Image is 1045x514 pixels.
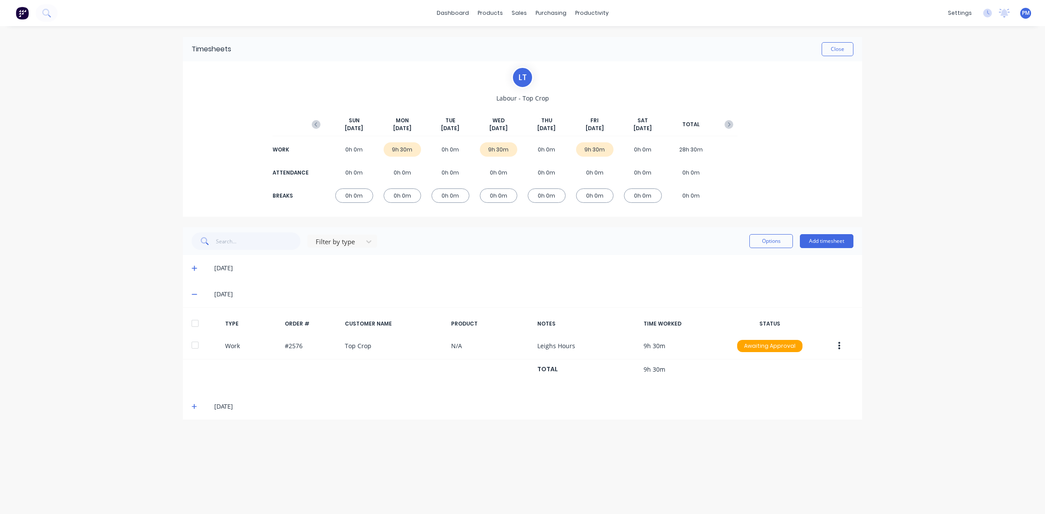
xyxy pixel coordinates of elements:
[749,234,793,248] button: Options
[16,7,29,20] img: Factory
[624,142,662,157] div: 0h 0m
[528,165,566,180] div: 0h 0m
[512,67,533,88] div: L T
[586,124,604,132] span: [DATE]
[571,7,613,20] div: productivity
[576,165,614,180] div: 0h 0m
[451,320,530,328] div: PRODUCT
[489,124,508,132] span: [DATE]
[273,192,307,200] div: BREAKS
[531,7,571,20] div: purchasing
[637,117,648,124] span: SAT
[384,165,421,180] div: 0h 0m
[384,142,421,157] div: 9h 30m
[214,402,853,411] div: [DATE]
[384,188,421,203] div: 0h 0m
[473,7,507,20] div: products
[624,165,662,180] div: 0h 0m
[576,188,614,203] div: 0h 0m
[492,117,505,124] span: WED
[345,124,363,132] span: [DATE]
[431,142,469,157] div: 0h 0m
[507,7,531,20] div: sales
[396,117,409,124] span: MON
[431,188,469,203] div: 0h 0m
[537,124,556,132] span: [DATE]
[944,7,976,20] div: settings
[730,320,809,328] div: STATUS
[216,232,301,250] input: Search...
[590,117,599,124] span: FRI
[682,121,700,128] span: TOTAL
[432,7,473,20] a: dashboard
[393,124,411,132] span: [DATE]
[496,94,549,103] span: Labour - Top Crop
[541,117,552,124] span: THU
[214,289,853,299] div: [DATE]
[335,188,373,203] div: 0h 0m
[441,124,459,132] span: [DATE]
[480,165,518,180] div: 0h 0m
[445,117,455,124] span: TUE
[800,234,853,248] button: Add timesheet
[1022,9,1030,17] span: PM
[528,142,566,157] div: 0h 0m
[672,142,710,157] div: 28h 30m
[576,142,614,157] div: 9h 30m
[214,263,853,273] div: [DATE]
[737,340,802,352] div: Awaiting Approval
[822,42,853,56] button: Close
[273,169,307,177] div: ATTENDANCE
[528,188,566,203] div: 0h 0m
[644,320,723,328] div: TIME WORKED
[345,320,444,328] div: CUSTOMER NAME
[335,165,373,180] div: 0h 0m
[480,142,518,157] div: 9h 30m
[273,146,307,154] div: WORK
[349,117,360,124] span: SUN
[431,165,469,180] div: 0h 0m
[335,142,373,157] div: 0h 0m
[672,188,710,203] div: 0h 0m
[285,320,338,328] div: ORDER #
[225,320,278,328] div: TYPE
[480,188,518,203] div: 0h 0m
[634,124,652,132] span: [DATE]
[672,165,710,180] div: 0h 0m
[192,44,231,54] div: Timesheets
[624,188,662,203] div: 0h 0m
[537,320,637,328] div: NOTES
